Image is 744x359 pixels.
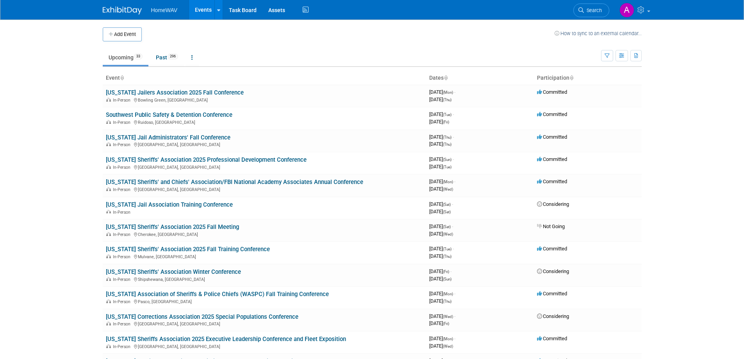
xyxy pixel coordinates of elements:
span: (Wed) [443,232,453,236]
span: [DATE] [429,276,451,282]
a: [US_STATE] Jail Association Training Conference [106,201,233,208]
span: [DATE] [429,336,455,341]
div: [GEOGRAPHIC_DATA], [GEOGRAPHIC_DATA] [106,141,423,147]
a: [US_STATE] Sheriffs' Association 2025 Fall Meeting [106,223,239,230]
span: In-Person [113,299,133,304]
a: Past296 [150,50,184,65]
span: [DATE] [429,223,453,229]
span: (Sun) [443,157,451,162]
span: (Thu) [443,142,451,146]
th: Participation [534,71,642,85]
span: [DATE] [429,231,453,237]
span: [DATE] [429,111,454,117]
img: In-Person Event [106,232,111,236]
span: (Mon) [443,90,453,95]
span: [DATE] [429,186,453,192]
span: Committed [537,246,567,252]
span: (Fri) [443,321,449,326]
a: [US_STATE] Sheriffs' Association 2025 Professional Development Conference [106,156,307,163]
span: (Tue) [443,113,451,117]
span: (Wed) [443,314,453,319]
div: [GEOGRAPHIC_DATA], [GEOGRAPHIC_DATA] [106,164,423,170]
a: [US_STATE] Corrections Association 2025 Special Populations Conference [106,313,298,320]
img: In-Person Event [106,321,111,325]
span: [DATE] [429,298,451,304]
div: Shipshewana, [GEOGRAPHIC_DATA] [106,276,423,282]
span: - [450,268,451,274]
span: Committed [537,134,567,140]
span: In-Person [113,165,133,170]
a: [US_STATE] Sheriffs' and Chiefs' Association/FBI National Academy Associates Annual Conference [106,179,363,186]
button: Add Event [103,27,142,41]
img: In-Person Event [106,210,111,214]
span: In-Person [113,344,133,349]
span: - [453,246,454,252]
img: In-Person Event [106,165,111,169]
span: [DATE] [429,179,455,184]
span: [DATE] [429,96,451,102]
span: - [454,336,455,341]
a: [US_STATE] Sheriffs' Association 2025 Fall Training Conference [106,246,270,253]
span: [DATE] [429,343,453,349]
span: In-Person [113,277,133,282]
span: - [453,156,454,162]
span: - [454,313,455,319]
a: Sort by Participation Type [569,75,573,81]
span: (Fri) [443,270,449,274]
span: Committed [537,156,567,162]
div: Ruidoso, [GEOGRAPHIC_DATA] [106,119,423,125]
span: Considering [537,313,569,319]
span: Not Going [537,223,565,229]
img: In-Person Event [106,299,111,303]
span: Considering [537,268,569,274]
a: Sort by Start Date [444,75,448,81]
img: ExhibitDay [103,7,142,14]
span: [DATE] [429,141,451,147]
span: (Sat) [443,202,451,207]
div: Bowling Green, [GEOGRAPHIC_DATA] [106,96,423,103]
span: (Tue) [443,165,451,169]
span: [DATE] [429,313,455,319]
a: [US_STATE] Association of Sheriffs & Police Chiefs (WASPC) Fall Training Conference [106,291,329,298]
span: In-Person [113,142,133,147]
span: [DATE] [429,201,453,207]
div: Cherokee, [GEOGRAPHIC_DATA] [106,231,423,237]
img: In-Person Event [106,98,111,102]
span: [DATE] [429,253,451,259]
a: [US_STATE] Sheriffs Association 2025 Executive Leadership Conference and Fleet Exposition [106,336,346,343]
span: HomeWAV [151,7,178,13]
span: Committed [537,336,567,341]
a: [US_STATE] Jail Administrators' Fall Conference [106,134,230,141]
a: Upcoming33 [103,50,148,65]
span: (Tue) [443,247,451,251]
th: Event [103,71,426,85]
span: In-Person [113,98,133,103]
span: Committed [537,179,567,184]
span: (Sun) [443,277,451,281]
div: [GEOGRAPHIC_DATA], [GEOGRAPHIC_DATA] [106,343,423,349]
span: Committed [537,291,567,296]
span: In-Person [113,321,133,327]
span: (Fri) [443,120,449,124]
div: [GEOGRAPHIC_DATA], [GEOGRAPHIC_DATA] [106,186,423,192]
span: [DATE] [429,268,451,274]
span: - [454,89,455,95]
img: In-Person Event [106,120,111,124]
span: - [454,291,455,296]
span: (Wed) [443,187,453,191]
a: [US_STATE] Sheriffs' Association Winter Conference [106,268,241,275]
span: Considering [537,201,569,207]
span: [DATE] [429,320,449,326]
span: 296 [168,54,178,59]
span: (Sat) [443,210,451,214]
span: (Wed) [443,344,453,348]
span: In-Person [113,120,133,125]
a: Sort by Event Name [120,75,124,81]
span: In-Person [113,254,133,259]
span: Committed [537,89,567,95]
span: [DATE] [429,246,454,252]
div: [GEOGRAPHIC_DATA], [GEOGRAPHIC_DATA] [106,320,423,327]
div: Mulvane, [GEOGRAPHIC_DATA] [106,253,423,259]
span: [DATE] [429,291,455,296]
img: In-Person Event [106,142,111,146]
